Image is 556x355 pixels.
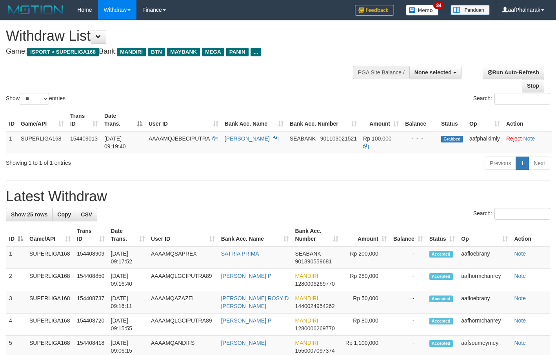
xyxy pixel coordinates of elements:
span: SEABANK [295,250,321,257]
th: Game/API: activate to sort column ascending [18,109,67,131]
span: Grabbed [441,136,463,142]
td: aafphalkimly [466,131,503,153]
a: SATRIA PRIMA [221,250,259,257]
img: MOTION_logo.png [6,4,65,16]
td: [DATE] 09:15:55 [108,314,148,336]
td: [DATE] 09:16:11 [108,291,148,314]
th: Status: activate to sort column ascending [426,224,458,246]
td: AAAAMQLGCIPUTRA89 [148,269,218,291]
th: Amount: activate to sort column ascending [342,224,390,246]
th: Date Trans.: activate to sort column descending [101,109,145,131]
th: Date Trans.: activate to sort column ascending [108,224,148,246]
div: - - - [405,135,435,142]
td: Rp 50,000 [342,291,390,314]
a: Note [514,250,526,257]
th: Trans ID: activate to sort column ascending [67,109,101,131]
a: Note [514,273,526,279]
span: [DATE] 09:19:40 [104,135,126,150]
a: 1 [516,157,529,170]
img: Button%20Memo.svg [406,5,439,16]
span: MANDIRI [295,273,318,279]
th: Trans ID: activate to sort column ascending [74,224,107,246]
a: Note [514,340,526,346]
span: 34 [433,2,444,9]
img: Feedback.jpg [355,5,394,16]
a: [PERSON_NAME] P [221,317,271,324]
span: MANDIRI [117,48,146,56]
td: Rp 80,000 [342,314,390,336]
span: MAYBANK [167,48,200,56]
span: PANIN [226,48,249,56]
span: ISPORT > SUPERLIGA168 [27,48,99,56]
td: SUPERLIGA168 [26,314,74,336]
span: ... [251,48,261,56]
a: [PERSON_NAME] [221,340,266,346]
td: SUPERLIGA168 [18,131,67,153]
select: Showentries [20,93,49,105]
label: Show entries [6,93,65,105]
td: 1 [6,131,18,153]
td: aafloebrany [458,246,511,269]
td: - [390,314,426,336]
th: Bank Acc. Number: activate to sort column ascending [292,224,342,246]
a: Reject [506,135,522,142]
a: [PERSON_NAME] ROSYID [PERSON_NAME] [221,295,289,309]
span: Show 25 rows [11,211,47,218]
th: ID [6,109,18,131]
span: AAAAMQJEBECIPUTRA [149,135,210,142]
span: Copy 901390559681 to clipboard [295,258,332,265]
span: Copy [57,211,71,218]
span: Copy 1280006269770 to clipboard [295,281,335,287]
span: MANDIRI [295,340,318,346]
span: SEABANK [290,135,316,142]
span: Accepted [429,296,453,302]
td: SUPERLIGA168 [26,269,74,291]
div: Showing 1 to 1 of 1 entries [6,156,226,167]
a: Next [529,157,550,170]
a: Note [523,135,535,142]
span: Copy 1550007097374 to clipboard [295,348,335,354]
td: Rp 200,000 [342,246,390,269]
span: MANDIRI [295,317,318,324]
input: Search: [494,208,550,220]
img: panduan.png [451,5,490,15]
span: Copy 1280006269770 to clipboard [295,325,335,332]
td: AAAAMQAZAZEI [148,291,218,314]
span: None selected [414,69,452,76]
td: Rp 280,000 [342,269,390,291]
td: · [503,131,552,153]
td: SUPERLIGA168 [26,291,74,314]
td: aafhormchanrey [458,269,511,291]
td: aafloebrany [458,291,511,314]
h1: Withdraw List [6,28,363,44]
td: aafhormchanrey [458,314,511,336]
a: Note [514,295,526,301]
span: Copy 1440024954262 to clipboard [295,303,335,309]
a: Stop [522,79,544,92]
a: Show 25 rows [6,208,53,221]
td: 154408909 [74,246,107,269]
div: PGA Site Balance / [353,66,409,79]
td: - [390,246,426,269]
span: Accepted [429,273,453,280]
button: None selected [409,66,462,79]
td: 154408720 [74,314,107,336]
td: [DATE] 09:17:52 [108,246,148,269]
th: User ID: activate to sort column ascending [145,109,222,131]
td: 4 [6,314,26,336]
a: Copy [52,208,76,221]
td: [DATE] 09:16:40 [108,269,148,291]
td: AAAAMQLGCIPUTRA89 [148,314,218,336]
td: SUPERLIGA168 [26,246,74,269]
h4: Game: Bank: [6,48,363,56]
a: [PERSON_NAME] [225,135,270,142]
span: Accepted [429,318,453,324]
td: 3 [6,291,26,314]
a: Previous [485,157,516,170]
td: - [390,269,426,291]
input: Search: [494,93,550,105]
td: 154408850 [74,269,107,291]
a: [PERSON_NAME] P [221,273,271,279]
span: Copy 901103021521 to clipboard [320,135,357,142]
th: ID: activate to sort column descending [6,224,26,246]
